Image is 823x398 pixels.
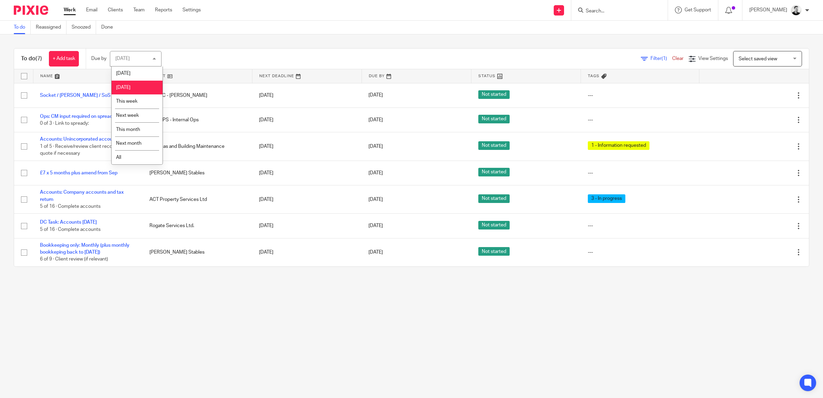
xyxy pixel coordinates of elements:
[143,214,252,238] td: Rogate Services Ltd.
[143,185,252,214] td: ACT Property Services Ltd
[478,247,510,256] span: Not started
[116,99,137,104] span: This week
[698,56,728,61] span: View Settings
[40,171,117,175] a: £7 x 5 months plus amend from Sep
[49,51,79,67] a: + Add task
[588,74,600,78] span: Tags
[791,5,802,16] img: Dave_2025.jpg
[585,8,647,14] input: Search
[685,8,711,12] span: Get Support
[478,115,510,123] span: Not started
[368,171,383,175] span: [DATE]
[40,204,101,209] span: 5 of 16 · Complete accounts
[252,83,362,108] td: [DATE]
[91,55,106,62] p: Due by
[21,55,42,62] h1: To do
[672,56,684,61] a: Clear
[116,71,131,76] span: [DATE]
[115,56,130,61] div: [DATE]
[588,141,649,150] span: 1 - Information requested
[368,197,383,202] span: [DATE]
[143,108,252,132] td: ZZ - OPS - Internal Ops
[86,7,97,13] a: Email
[749,7,787,13] p: [PERSON_NAME]
[252,108,362,132] td: [DATE]
[40,227,101,232] span: 5 of 16 · Complete accounts
[40,144,128,156] span: 1 of 5 · Receive/review client records and quote if necessary
[368,118,383,122] span: [DATE]
[40,137,119,142] a: Accounts: Unincorporated accounts
[40,114,115,119] a: Ops: CM input required on spready
[650,56,672,61] span: Filter
[368,93,383,98] span: [DATE]
[588,249,692,256] div: ---
[368,250,383,255] span: [DATE]
[143,132,252,161] td: Papi Gas and Building Maintenance
[40,121,89,126] span: 0 of 3 · Link to spready:
[40,93,111,98] a: Socket / [PERSON_NAME] / SoS
[588,116,692,123] div: ---
[478,221,510,229] span: Not started
[478,141,510,150] span: Not started
[478,194,510,203] span: Not started
[143,83,252,108] td: ZZ - DC - [PERSON_NAME]
[588,92,692,99] div: ---
[252,185,362,214] td: [DATE]
[478,168,510,176] span: Not started
[661,56,667,61] span: (1)
[40,220,97,225] a: DC Task: Accounts [DATE]
[143,238,252,266] td: [PERSON_NAME] Stables
[368,144,383,149] span: [DATE]
[40,190,124,202] a: Accounts: Company accounts and tax return
[133,7,145,13] a: Team
[252,238,362,266] td: [DATE]
[36,21,66,34] a: Reassigned
[40,257,108,262] span: 6 of 9 · Client review (if relevant)
[143,161,252,185] td: [PERSON_NAME] Stables
[14,21,31,34] a: To do
[116,155,121,160] span: All
[40,243,129,255] a: Bookkeeping only: Monthly (plus monthly bookkeping back to [DATE])
[588,222,692,229] div: ---
[64,7,76,13] a: Work
[252,132,362,161] td: [DATE]
[183,7,201,13] a: Settings
[155,7,172,13] a: Reports
[252,161,362,185] td: [DATE]
[478,90,510,99] span: Not started
[72,21,96,34] a: Snoozed
[588,170,692,176] div: ---
[368,224,383,228] span: [DATE]
[101,21,118,34] a: Done
[588,194,625,203] span: 3 - In progress
[116,127,140,132] span: This month
[116,141,142,146] span: Next month
[116,85,131,90] span: [DATE]
[14,6,48,15] img: Pixie
[252,214,362,238] td: [DATE]
[35,56,42,61] span: (7)
[108,7,123,13] a: Clients
[116,113,139,118] span: Next week
[739,57,777,61] span: Select saved view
